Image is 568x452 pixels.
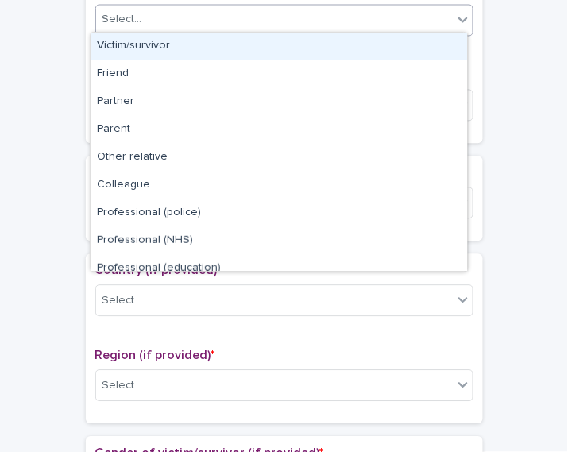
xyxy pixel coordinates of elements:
[91,199,467,227] div: Professional (police)
[91,60,467,88] div: Friend
[91,144,467,172] div: Other relative
[102,12,142,29] div: Select...
[102,378,142,395] div: Select...
[91,88,467,116] div: Partner
[91,33,467,60] div: Victim/survivor
[91,255,467,283] div: Professional (education)
[95,350,215,362] span: Region (if provided)
[91,172,467,199] div: Colleague
[91,227,467,255] div: Professional (NHS)
[91,116,467,144] div: Parent
[102,293,142,310] div: Select...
